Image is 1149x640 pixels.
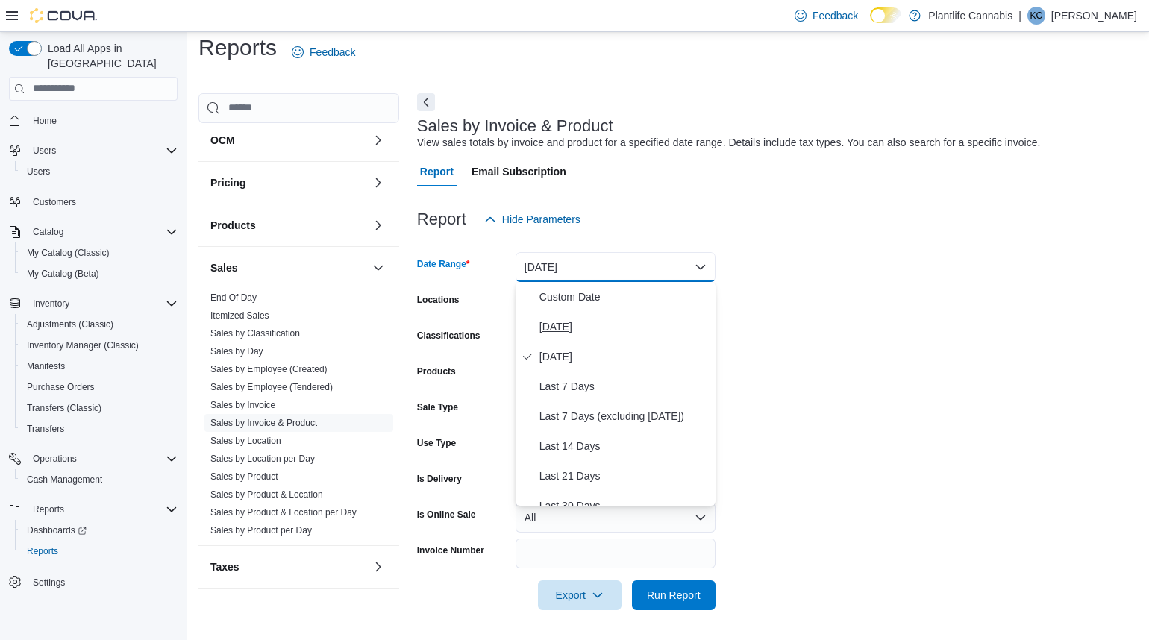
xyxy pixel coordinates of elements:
[3,499,184,520] button: Reports
[1051,7,1137,25] p: [PERSON_NAME]
[21,420,178,438] span: Transfers
[15,335,184,356] button: Inventory Manager (Classic)
[21,357,178,375] span: Manifests
[27,381,95,393] span: Purchase Orders
[27,319,113,330] span: Adjustments (Classic)
[538,580,622,610] button: Export
[33,298,69,310] span: Inventory
[210,524,312,536] span: Sales by Product per Day
[27,142,62,160] button: Users
[516,282,716,506] div: Select listbox
[27,193,82,211] a: Customers
[210,435,281,447] span: Sales by Location
[1030,7,1043,25] span: KC
[369,259,387,277] button: Sales
[210,292,257,304] span: End Of Day
[539,318,710,336] span: [DATE]
[15,161,184,182] button: Users
[3,110,184,131] button: Home
[27,142,178,160] span: Users
[15,469,184,490] button: Cash Management
[21,265,178,283] span: My Catalog (Beta)
[198,289,399,545] div: Sales
[210,292,257,303] a: End Of Day
[3,293,184,314] button: Inventory
[15,377,184,398] button: Purchase Orders
[27,574,71,592] a: Settings
[21,420,70,438] a: Transfers
[813,8,858,23] span: Feedback
[21,336,178,354] span: Inventory Manager (Classic)
[369,131,387,149] button: OCM
[15,263,184,284] button: My Catalog (Beta)
[21,471,178,489] span: Cash Management
[210,218,366,233] button: Products
[15,356,184,377] button: Manifests
[27,572,178,591] span: Settings
[3,140,184,161] button: Users
[369,558,387,576] button: Taxes
[870,7,901,23] input: Dark Mode
[21,542,64,560] a: Reports
[27,450,83,468] button: Operations
[27,111,178,130] span: Home
[417,545,484,556] label: Invoice Number
[478,204,586,234] button: Hide Parameters
[539,497,710,515] span: Last 30 Days
[210,381,333,393] span: Sales by Employee (Tendered)
[210,364,328,374] a: Sales by Employee (Created)
[33,196,76,208] span: Customers
[210,417,317,429] span: Sales by Invoice & Product
[42,41,178,71] span: Load All Apps in [GEOGRAPHIC_DATA]
[870,23,871,24] span: Dark Mode
[27,223,178,241] span: Catalog
[539,348,710,366] span: [DATE]
[210,453,315,465] span: Sales by Location per Day
[21,399,107,417] a: Transfers (Classic)
[27,423,64,435] span: Transfers
[21,378,178,396] span: Purchase Orders
[33,145,56,157] span: Users
[3,571,184,592] button: Settings
[472,157,566,186] span: Email Subscription
[210,489,323,500] a: Sales by Product & Location
[210,454,315,464] a: Sales by Location per Day
[21,163,178,181] span: Users
[210,471,278,482] a: Sales by Product
[310,45,355,60] span: Feedback
[27,192,178,211] span: Customers
[27,402,101,414] span: Transfers (Classic)
[21,521,93,539] a: Dashboards
[417,437,456,449] label: Use Type
[27,501,70,518] button: Reports
[369,216,387,234] button: Products
[15,314,184,335] button: Adjustments (Classic)
[210,310,269,321] span: Itemized Sales
[417,135,1041,151] div: View sales totals by invoice and product for a specified date range. Details include tax types. Y...
[21,265,105,283] a: My Catalog (Beta)
[210,327,300,339] span: Sales by Classification
[417,330,480,342] label: Classifications
[210,471,278,483] span: Sales by Product
[210,400,275,410] a: Sales by Invoice
[27,295,178,313] span: Inventory
[21,244,116,262] a: My Catalog (Classic)
[210,175,245,190] h3: Pricing
[539,467,710,485] span: Last 21 Days
[210,506,357,518] span: Sales by Product & Location per Day
[33,226,63,238] span: Catalog
[21,399,178,417] span: Transfers (Classic)
[210,133,366,148] button: OCM
[210,418,317,428] a: Sales by Invoice & Product
[27,247,110,259] span: My Catalog (Classic)
[27,545,58,557] span: Reports
[286,37,361,67] a: Feedback
[21,542,178,560] span: Reports
[420,157,454,186] span: Report
[210,489,323,501] span: Sales by Product & Location
[417,210,466,228] h3: Report
[21,163,56,181] a: Users
[210,310,269,321] a: Itemized Sales
[539,288,710,306] span: Custom Date
[210,559,239,574] h3: Taxes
